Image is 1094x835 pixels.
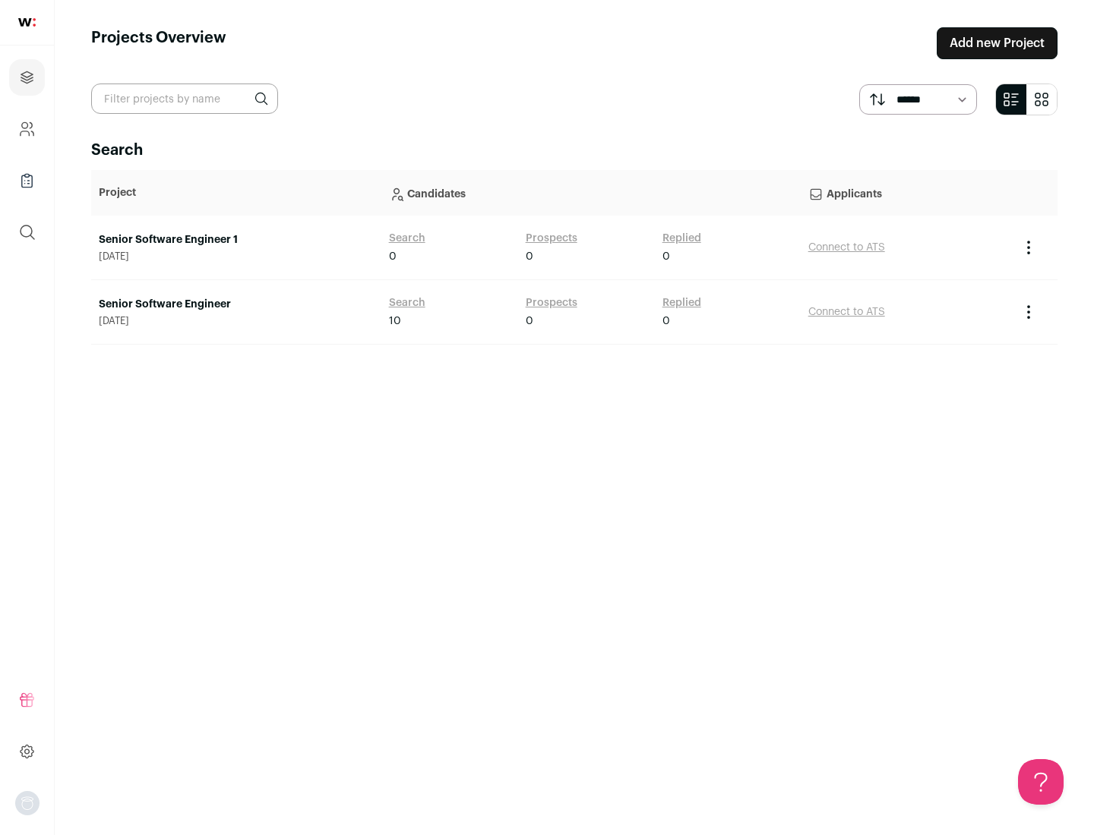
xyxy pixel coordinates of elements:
span: [DATE] [99,315,374,327]
a: Replied [662,295,701,310]
a: Connect to ATS [808,307,885,317]
span: 0 [526,249,533,264]
span: 0 [662,249,670,264]
button: Project Actions [1020,303,1038,321]
iframe: Help Scout Beacon - Open [1018,759,1064,805]
a: Prospects [526,295,577,310]
h2: Search [91,140,1058,161]
a: Search [389,231,425,246]
a: Company and ATS Settings [9,111,45,147]
a: Company Lists [9,162,45,199]
a: Add new Project [937,27,1058,59]
a: Replied [662,231,701,246]
button: Project Actions [1020,238,1038,257]
img: wellfound-shorthand-0d5821cbd27db2630d0214b213865d53afaa358527fdda9d0ea32b1df1b89c2c.svg [18,18,36,27]
a: Connect to ATS [808,242,885,253]
p: Applicants [808,178,1004,208]
span: 10 [389,314,401,329]
button: Open dropdown [15,791,40,815]
span: 0 [526,314,533,329]
img: nopic.png [15,791,40,815]
span: [DATE] [99,250,374,263]
a: Senior Software Engineer 1 [99,232,374,247]
a: Projects [9,59,45,96]
p: Candidates [389,178,793,208]
p: Project [99,185,374,200]
span: 0 [662,314,670,329]
input: Filter projects by name [91,83,278,114]
a: Search [389,295,425,310]
a: Prospects [526,231,577,246]
a: Senior Software Engineer [99,297,374,312]
span: 0 [389,249,397,264]
h1: Projects Overview [91,27,226,59]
